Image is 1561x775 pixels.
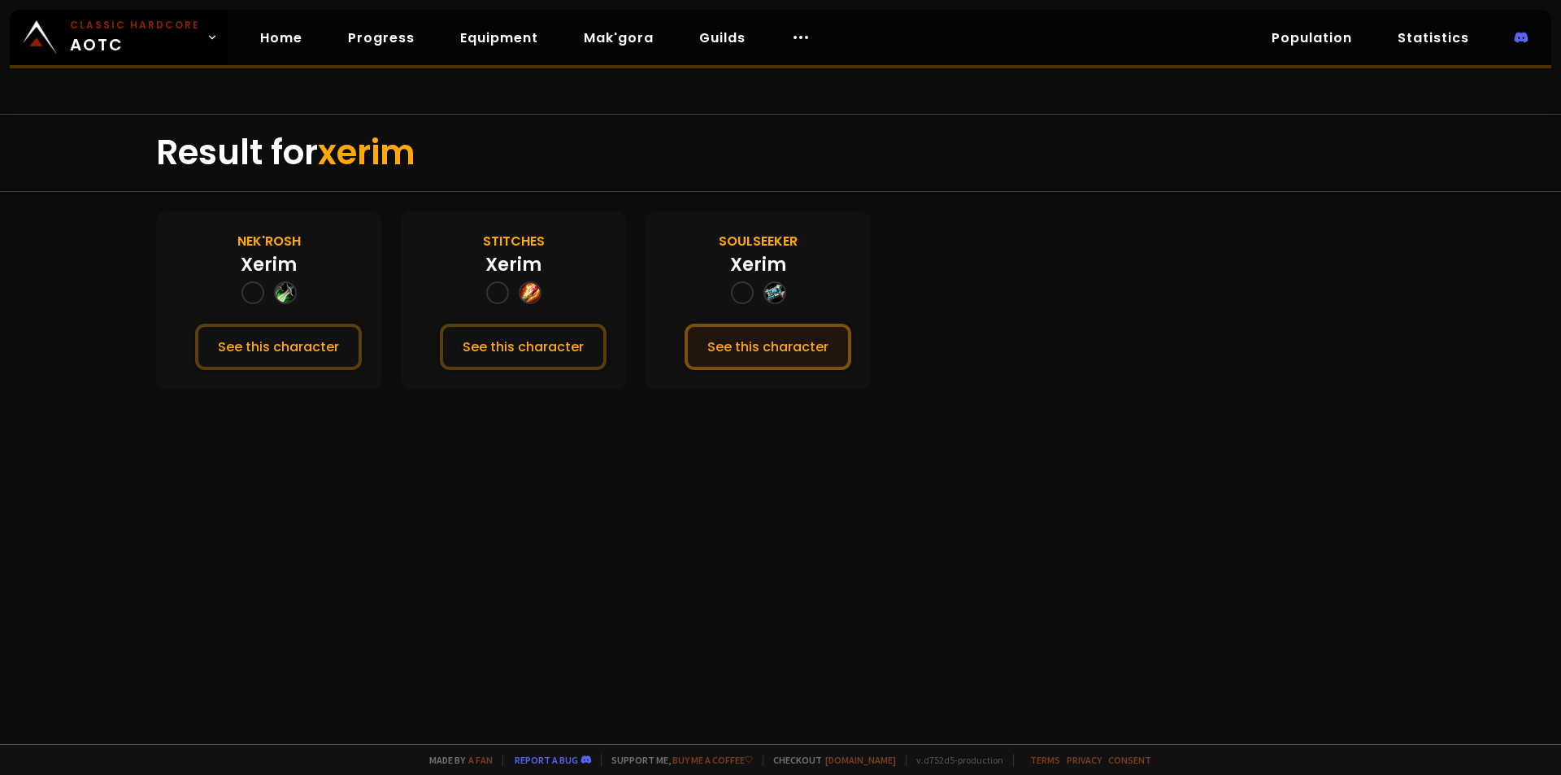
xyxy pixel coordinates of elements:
a: Terms [1030,754,1060,766]
small: Classic Hardcore [70,18,200,33]
button: See this character [685,324,851,370]
div: Stitches [483,231,545,251]
a: a fan [468,754,493,766]
div: Result for [156,115,1405,191]
button: See this character [440,324,607,370]
span: xerim [318,128,415,176]
a: [DOMAIN_NAME] [825,754,896,766]
a: Equipment [447,21,551,54]
a: Classic HardcoreAOTC [10,10,228,65]
div: Nek'Rosh [237,231,301,251]
span: Checkout [763,754,896,766]
div: Soulseeker [719,231,798,251]
a: Statistics [1385,21,1482,54]
a: Guilds [686,21,759,54]
span: v. d752d5 - production [906,754,1003,766]
span: Support me, [601,754,753,766]
span: Made by [420,754,493,766]
div: Xerim [485,251,541,278]
a: Report a bug [515,754,578,766]
span: AOTC [70,18,200,57]
a: Progress [335,21,428,54]
a: Buy me a coffee [672,754,753,766]
div: Xerim [241,251,297,278]
a: Population [1259,21,1365,54]
a: Consent [1108,754,1151,766]
div: Xerim [730,251,786,278]
a: Home [247,21,315,54]
button: See this character [195,324,362,370]
a: Privacy [1067,754,1102,766]
a: Mak'gora [571,21,667,54]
